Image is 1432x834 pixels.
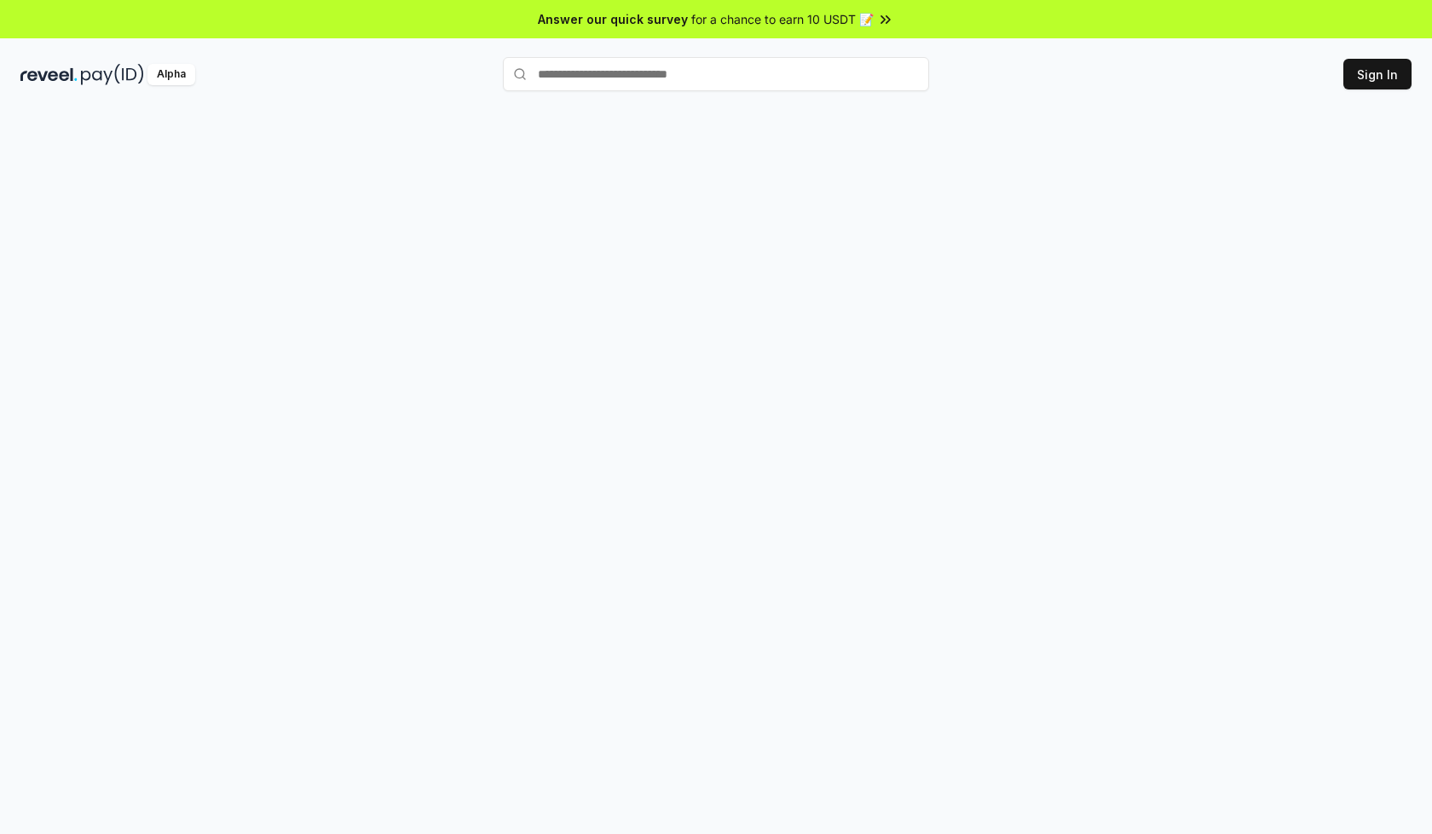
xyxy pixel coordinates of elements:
[147,64,195,85] div: Alpha
[81,64,144,85] img: pay_id
[1343,59,1412,89] button: Sign In
[538,10,688,28] span: Answer our quick survey
[691,10,874,28] span: for a chance to earn 10 USDT 📝
[20,64,78,85] img: reveel_dark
